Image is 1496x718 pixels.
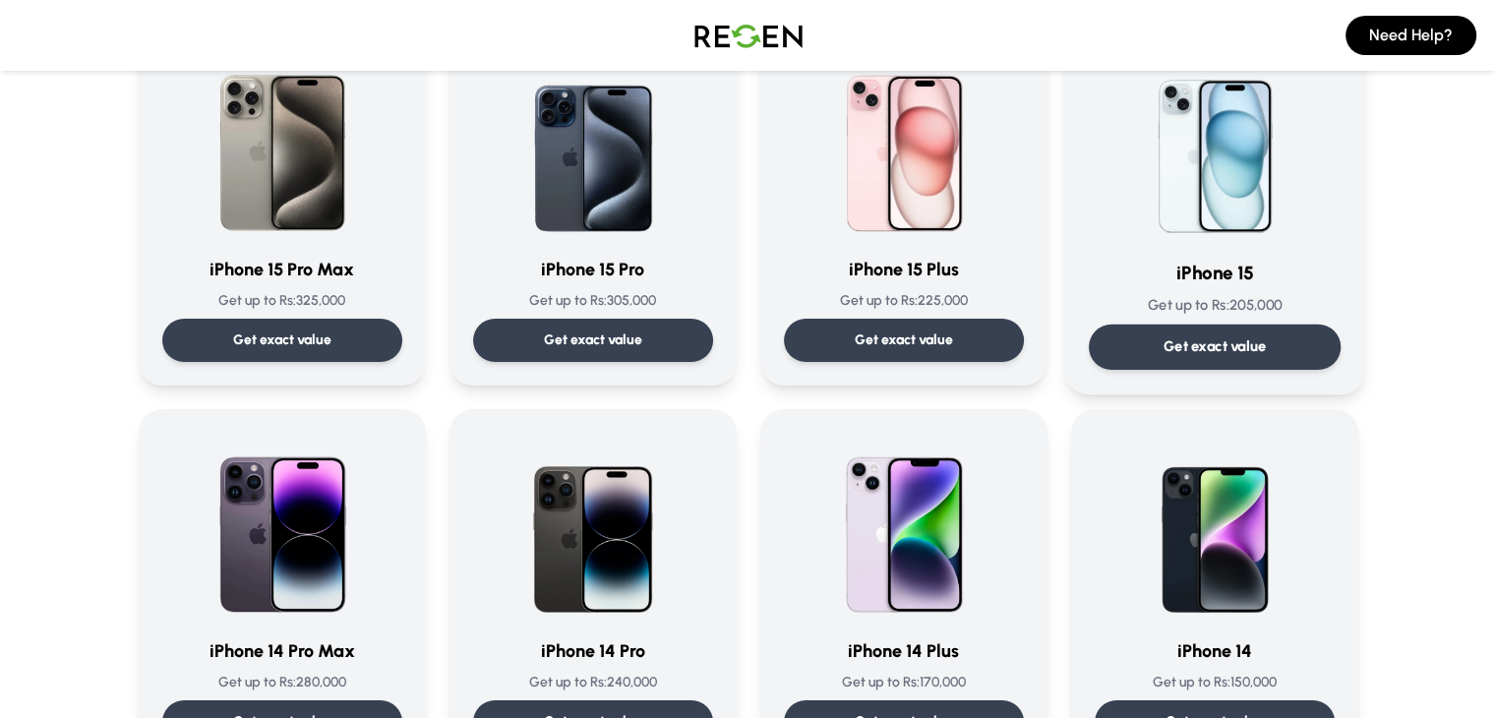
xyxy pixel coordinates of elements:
[1346,16,1476,55] button: Need Help?
[233,330,331,350] p: Get exact value
[809,433,998,622] img: iPhone 14 Plus
[162,291,402,311] p: Get up to Rs: 325,000
[162,673,402,692] p: Get up to Rs: 280,000
[855,330,953,350] p: Get exact value
[499,51,688,240] img: iPhone 15 Pro
[1115,43,1314,242] img: iPhone 15
[1120,433,1309,622] img: iPhone 14
[809,51,998,240] img: iPhone 15 Plus
[188,433,377,622] img: iPhone 14 Pro Max
[1095,673,1335,692] p: Get up to Rs: 150,000
[473,291,713,311] p: Get up to Rs: 305,000
[162,637,402,665] h3: iPhone 14 Pro Max
[1163,336,1266,357] p: Get exact value
[544,330,642,350] p: Get exact value
[473,673,713,692] p: Get up to Rs: 240,000
[680,8,817,63] img: Logo
[784,291,1024,311] p: Get up to Rs: 225,000
[473,637,713,665] h3: iPhone 14 Pro
[784,256,1024,283] h3: iPhone 15 Plus
[1088,259,1340,287] h3: iPhone 15
[1088,295,1340,316] p: Get up to Rs: 205,000
[473,256,713,283] h3: iPhone 15 Pro
[499,433,688,622] img: iPhone 14 Pro
[784,673,1024,692] p: Get up to Rs: 170,000
[784,637,1024,665] h3: iPhone 14 Plus
[162,256,402,283] h3: iPhone 15 Pro Max
[188,51,377,240] img: iPhone 15 Pro Max
[1095,637,1335,665] h3: iPhone 14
